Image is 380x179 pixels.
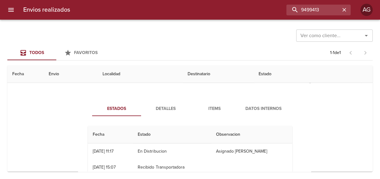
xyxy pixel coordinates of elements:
[93,165,116,170] div: [DATE] 15:07
[360,4,373,16] div: AG
[133,143,211,159] td: En Distribucion
[93,149,114,154] div: [DATE] 11:17
[358,45,373,60] span: Pagina siguiente
[211,143,292,159] td: Asignado [PERSON_NAME]
[23,5,70,15] h6: Envios realizados
[96,105,137,113] span: Estados
[243,105,284,113] span: Datos Internos
[4,2,18,17] button: menu
[286,5,340,15] input: buscar
[88,126,133,143] th: Fecha
[7,45,105,60] div: Tabs Envios
[343,49,358,56] span: Pagina anterior
[362,31,371,40] button: Abrir
[98,65,183,83] th: Localidad
[7,65,44,83] th: Fecha
[29,50,44,55] span: Todos
[330,50,341,56] p: 1 - 1 de 1
[360,4,373,16] div: Abrir información de usuario
[92,101,288,116] div: Tabs detalle de guia
[211,126,292,143] th: Observacion
[194,105,235,113] span: Items
[133,159,211,175] td: Recibido Transportadora
[44,65,98,83] th: Envio
[133,126,211,143] th: Estado
[183,65,253,83] th: Destinatario
[254,65,373,83] th: Estado
[145,105,186,113] span: Detalles
[74,50,98,55] span: Favoritos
